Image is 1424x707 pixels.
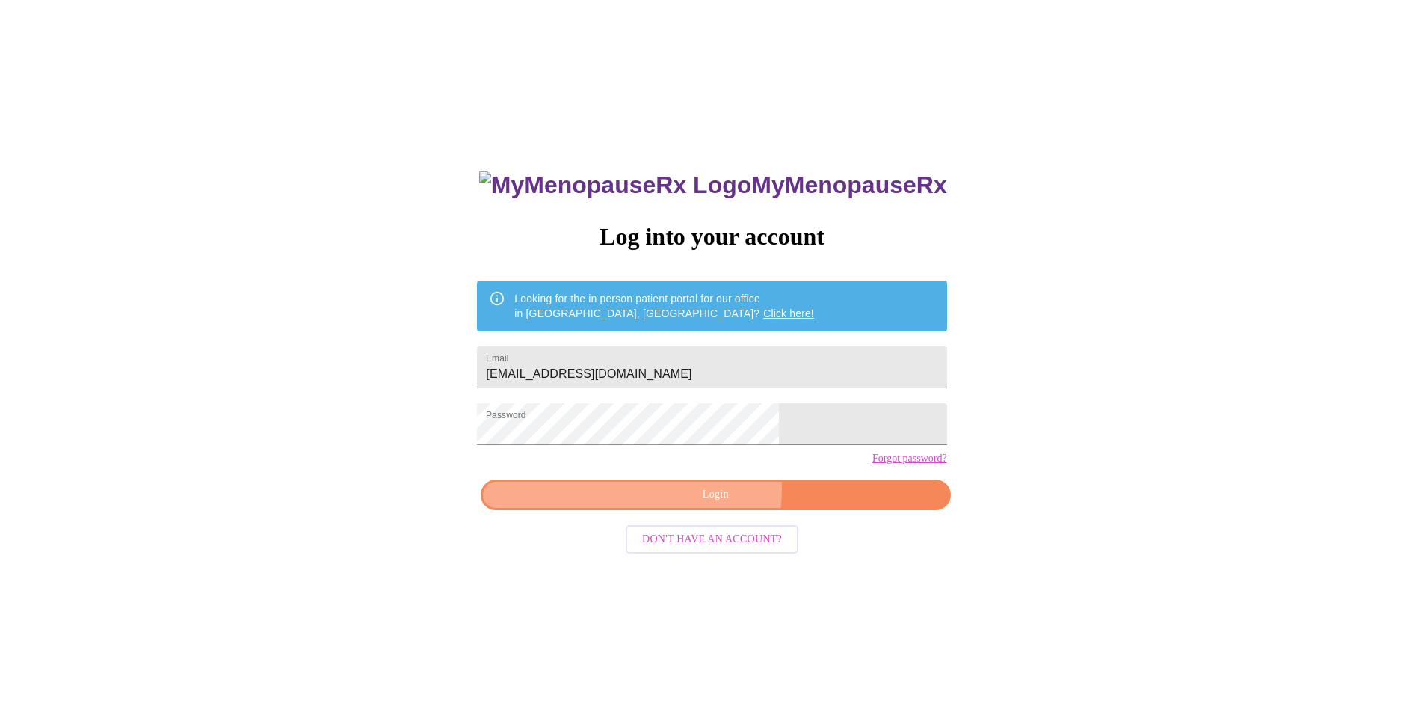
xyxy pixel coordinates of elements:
[626,525,798,554] button: Don't have an account?
[514,285,814,327] div: Looking for the in person patient portal for our office in [GEOGRAPHIC_DATA], [GEOGRAPHIC_DATA]?
[479,171,947,199] h3: MyMenopauseRx
[642,530,782,549] span: Don't have an account?
[872,453,947,465] a: Forgot password?
[622,531,802,544] a: Don't have an account?
[479,171,751,199] img: MyMenopauseRx Logo
[498,486,933,504] span: Login
[763,307,814,319] a: Click here!
[477,223,946,251] h3: Log into your account
[481,480,950,510] button: Login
